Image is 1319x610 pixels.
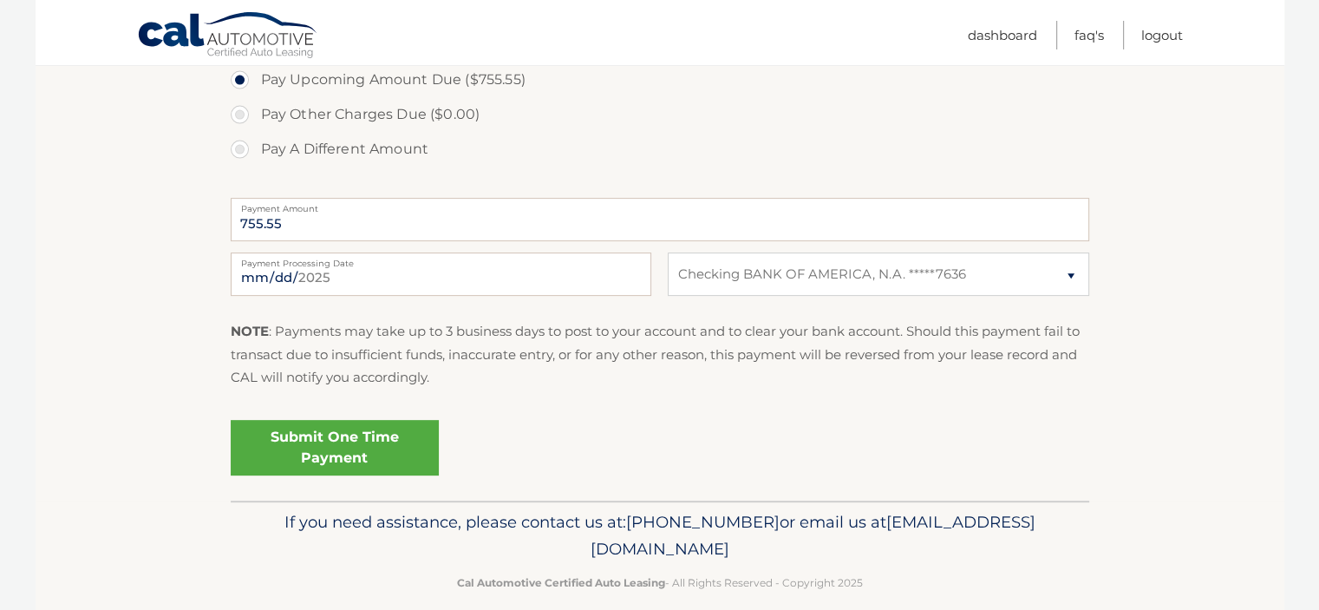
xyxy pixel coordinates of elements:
a: Logout [1141,21,1183,49]
a: Dashboard [968,21,1037,49]
label: Payment Amount [231,198,1089,212]
a: FAQ's [1074,21,1104,49]
strong: NOTE [231,323,269,339]
a: Submit One Time Payment [231,420,439,476]
input: Payment Amount [231,198,1089,241]
span: [PHONE_NUMBER] [626,512,780,532]
p: : Payments may take up to 3 business days to post to your account and to clear your bank account.... [231,320,1089,389]
label: Pay Upcoming Amount Due ($755.55) [231,62,1089,97]
label: Payment Processing Date [231,253,651,266]
label: Pay A Different Amount [231,132,1089,167]
label: Pay Other Charges Due ($0.00) [231,97,1089,132]
p: If you need assistance, please contact us at: or email us at [242,508,1078,564]
p: - All Rights Reserved - Copyright 2025 [242,574,1078,592]
input: Payment Date [231,253,651,296]
a: Cal Automotive [137,11,319,62]
strong: Cal Automotive Certified Auto Leasing [457,576,665,589]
